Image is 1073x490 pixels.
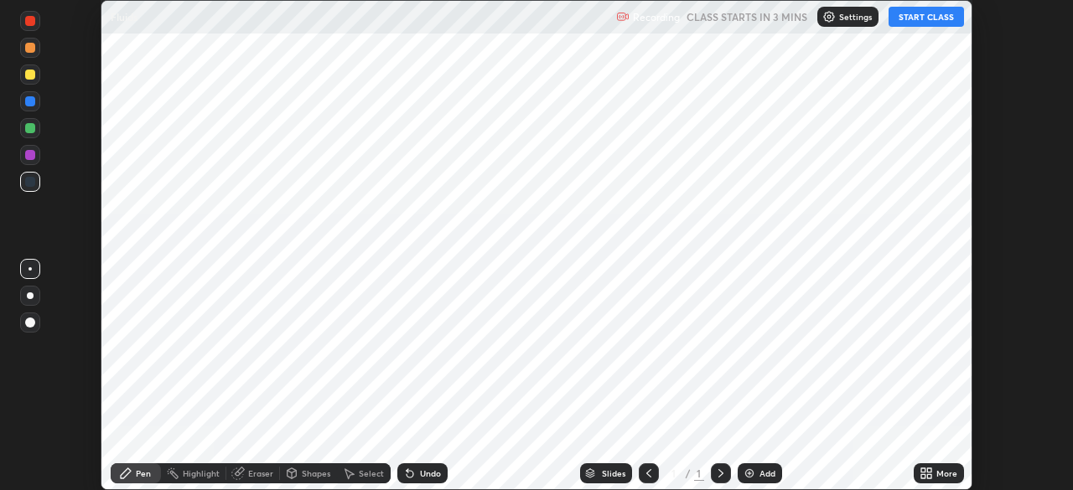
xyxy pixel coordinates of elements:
div: Add [759,469,775,477]
div: More [936,469,957,477]
img: recording.375f2c34.svg [616,10,630,23]
p: Recording [633,11,680,23]
button: START CLASS [889,7,964,27]
div: Eraser [248,469,273,477]
div: 1 [666,468,682,478]
img: add-slide-button [743,467,756,480]
img: class-settings-icons [822,10,836,23]
div: Shapes [302,469,330,477]
p: Settings [839,13,872,21]
div: Slides [602,469,625,477]
p: Fluids [111,10,137,23]
div: Pen [136,469,151,477]
div: 1 [694,466,704,481]
div: / [686,468,691,478]
div: Highlight [183,469,220,477]
div: Select [359,469,384,477]
h5: CLASS STARTS IN 3 MINS [687,9,807,24]
div: Undo [420,469,441,477]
